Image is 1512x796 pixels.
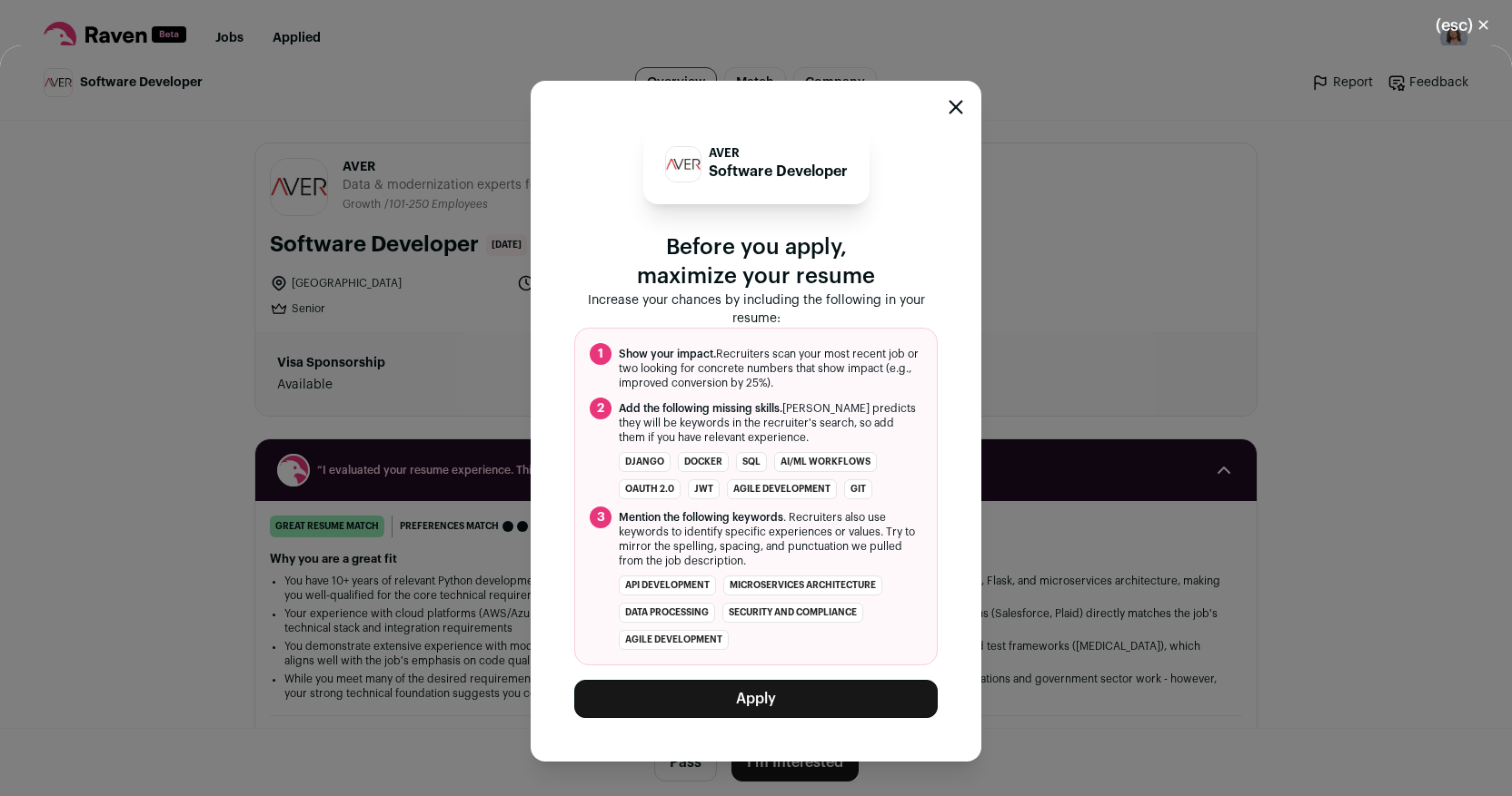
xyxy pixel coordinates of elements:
[844,479,872,499] li: Git
[666,147,701,182] img: dfbfc23d46b2fc125bcd52ab684a66c95f982473fe1026ac361282b2127bebb1.jpg
[736,452,767,472] li: SQL
[590,506,612,528] span: 3
[1414,5,1512,45] button: Close modal
[774,452,877,472] li: AI/ML workflows
[574,233,938,291] p: Before you apply, maximize your resume
[590,343,612,365] span: 1
[619,403,782,414] span: Add the following missing skills.
[709,161,848,182] p: Software Developer
[619,401,922,445] span: [PERSON_NAME] predicts they will be keywords in the recruiter's search, so add them if you have r...
[722,603,863,623] li: Security and Compliance
[619,510,922,568] span: . Recruiters also use keywords to identify specific experiences or values. Try to mirror the spel...
[709,146,848,161] p: AVER
[727,479,837,499] li: Agile Development
[619,479,681,499] li: OAuth 2.0
[619,347,922,390] span: Recruiters scan your most recent job or two looking for concrete numbers that show impact (e.g., ...
[619,603,715,623] li: Data Processing
[619,452,671,472] li: Django
[574,680,938,718] button: Apply
[619,512,783,523] span: Mention the following keywords
[619,630,729,650] li: Agile Development
[723,575,882,595] li: Microservices Architecture
[619,575,716,595] li: API Development
[678,452,729,472] li: Docker
[590,398,612,419] span: 2
[619,349,716,359] span: Show your impact.
[688,479,720,499] li: JWT
[949,100,963,114] button: Close modal
[574,291,938,328] p: Increase your chances by including the following in your resume:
